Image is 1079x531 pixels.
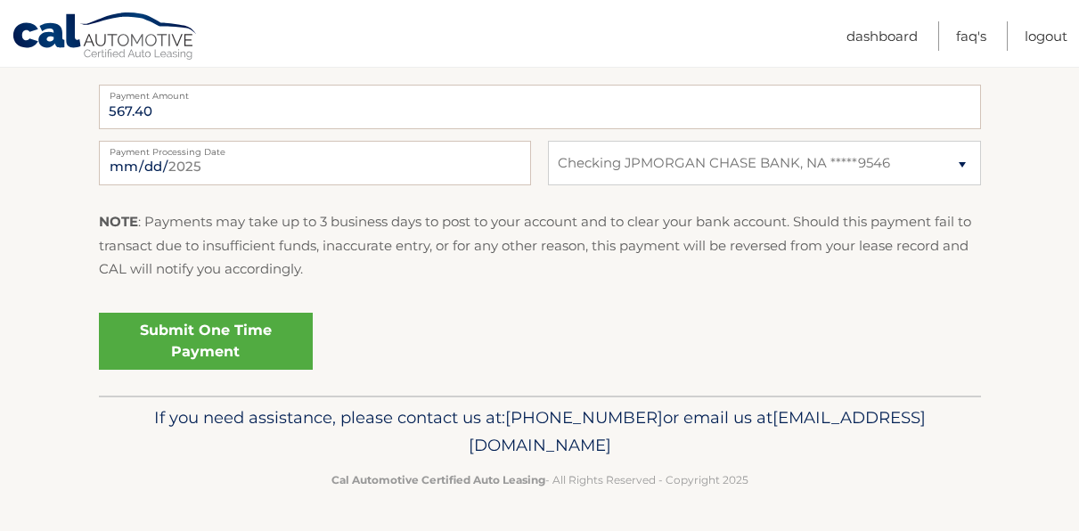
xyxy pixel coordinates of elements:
a: Dashboard [846,21,918,51]
a: Submit One Time Payment [99,313,313,370]
strong: NOTE [99,213,138,230]
input: Payment Date [99,141,531,185]
label: Payment Amount [99,85,981,99]
p: - All Rights Reserved - Copyright 2025 [110,470,969,489]
a: Logout [1025,21,1067,51]
span: [PHONE_NUMBER] [505,407,663,428]
label: Payment Processing Date [99,141,531,155]
a: Cal Automotive [12,12,199,63]
p: : Payments may take up to 3 business days to post to your account and to clear your bank account.... [99,210,981,281]
a: FAQ's [956,21,986,51]
p: If you need assistance, please contact us at: or email us at [110,404,969,461]
strong: Cal Automotive Certified Auto Leasing [331,473,545,486]
input: Payment Amount [99,85,981,129]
